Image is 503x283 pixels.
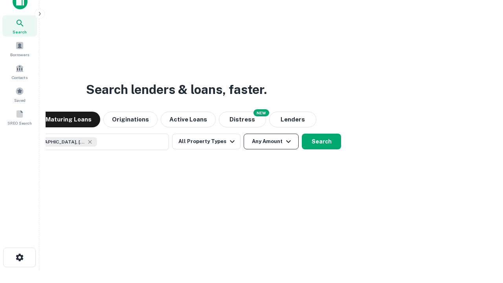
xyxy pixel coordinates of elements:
[161,112,216,127] button: Active Loans
[2,84,37,105] a: Saved
[14,97,26,103] span: Saved
[26,138,85,145] span: [GEOGRAPHIC_DATA], [GEOGRAPHIC_DATA], [GEOGRAPHIC_DATA]
[244,134,299,149] button: Any Amount
[2,107,37,128] a: SREO Search
[2,15,37,37] a: Search
[13,29,27,35] span: Search
[10,51,29,58] span: Borrowers
[12,134,169,150] button: [GEOGRAPHIC_DATA], [GEOGRAPHIC_DATA], [GEOGRAPHIC_DATA]
[219,112,266,127] button: Search distressed loans with lien and other non-mortgage details.
[464,220,503,258] iframe: Chat Widget
[103,112,158,127] button: Originations
[2,61,37,82] a: Contacts
[7,120,32,126] span: SREO Search
[302,134,341,149] button: Search
[253,109,269,116] div: NEW
[12,74,28,81] span: Contacts
[172,134,240,149] button: All Property Types
[269,112,316,127] button: Lenders
[86,80,267,99] h3: Search lenders & loans, faster.
[2,38,37,59] a: Borrowers
[37,112,100,127] button: Maturing Loans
